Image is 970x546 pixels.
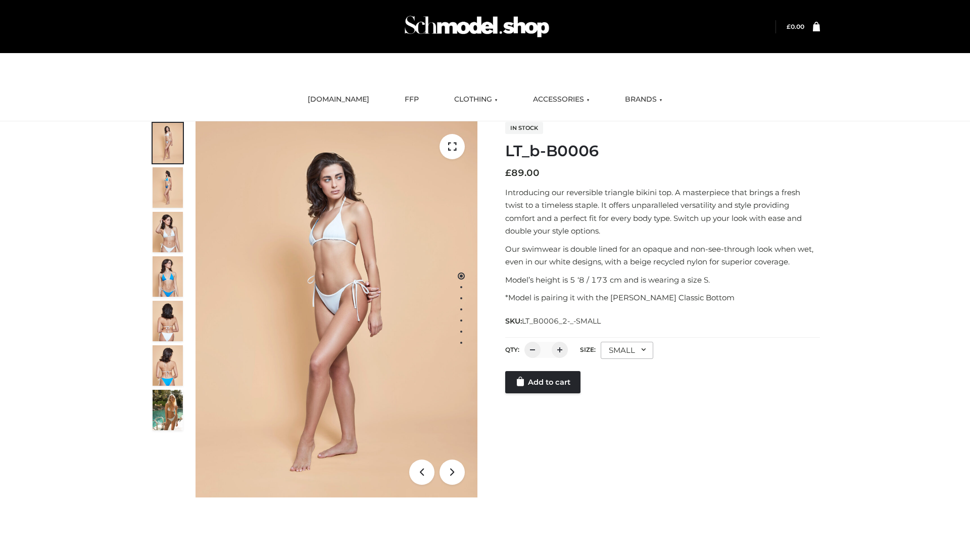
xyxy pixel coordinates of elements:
img: ArielClassicBikiniTop_CloudNine_AzureSky_OW114ECO_8-scaled.jpg [153,345,183,386]
img: Schmodel Admin 964 [401,7,553,47]
a: FFP [397,88,426,111]
a: CLOTHING [447,88,505,111]
label: Size: [580,346,596,353]
img: ArielClassicBikiniTop_CloudNine_AzureSky_OW114ECO_1-scaled.jpg [153,123,183,163]
span: £ [505,167,511,178]
bdi: 0.00 [787,23,804,30]
img: ArielClassicBikiniTop_CloudNine_AzureSky_OW114ECO_2-scaled.jpg [153,167,183,208]
span: £ [787,23,791,30]
p: Introducing our reversible triangle bikini top. A masterpiece that brings a fresh twist to a time... [505,186,820,238]
img: ArielClassicBikiniTop_CloudNine_AzureSky_OW114ECO_3-scaled.jpg [153,212,183,252]
p: Model’s height is 5 ‘8 / 173 cm and is wearing a size S. [505,274,820,287]
img: ArielClassicBikiniTop_CloudNine_AzureSky_OW114ECO_1 [196,121,477,497]
span: In stock [505,122,543,134]
a: BRANDS [617,88,670,111]
img: ArielClassicBikiniTop_CloudNine_AzureSky_OW114ECO_7-scaled.jpg [153,301,183,341]
label: QTY: [505,346,519,353]
img: ArielClassicBikiniTop_CloudNine_AzureSky_OW114ECO_4-scaled.jpg [153,256,183,297]
a: [DOMAIN_NAME] [300,88,377,111]
div: SMALL [601,342,653,359]
p: *Model is pairing it with the [PERSON_NAME] Classic Bottom [505,291,820,304]
a: Add to cart [505,371,580,393]
a: £0.00 [787,23,804,30]
span: LT_B0006_2-_-SMALL [522,316,601,326]
a: ACCESSORIES [525,88,597,111]
span: SKU: [505,315,602,327]
h1: LT_b-B0006 [505,142,820,160]
img: Arieltop_CloudNine_AzureSky2.jpg [153,390,183,430]
bdi: 89.00 [505,167,540,178]
p: Our swimwear is double lined for an opaque and non-see-through look when wet, even in our white d... [505,243,820,268]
